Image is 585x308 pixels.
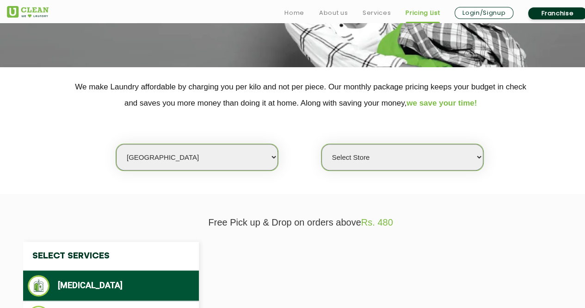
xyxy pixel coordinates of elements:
[28,275,49,296] img: Dry Cleaning
[455,7,513,19] a: Login/Signup
[7,6,49,18] img: UClean Laundry and Dry Cleaning
[406,99,477,107] span: we save your time!
[28,275,194,296] li: [MEDICAL_DATA]
[284,7,304,19] a: Home
[363,7,391,19] a: Services
[23,242,199,270] h4: Select Services
[319,7,348,19] a: About us
[406,7,440,19] a: Pricing List
[361,217,393,227] span: Rs. 480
